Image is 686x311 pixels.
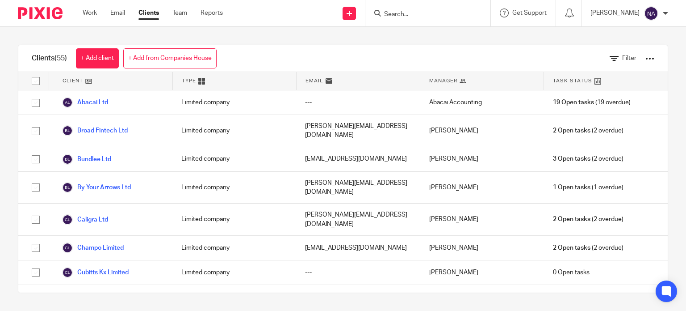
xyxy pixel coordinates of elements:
img: Pixie [18,7,63,19]
span: 19 Open tasks [553,98,594,107]
span: (2 overdue) [553,126,623,135]
div: --- [296,260,420,285]
span: Task Status [553,77,592,85]
div: [PERSON_NAME] [420,172,544,204]
div: [PERSON_NAME] [420,236,544,260]
a: Abacai Ltd [62,97,108,108]
span: (2 overdue) [553,154,623,163]
a: Email [110,9,125,17]
img: svg%3E [62,125,73,136]
div: Limited company [172,204,296,235]
div: Limited company [172,236,296,260]
a: Team [172,9,187,17]
a: Reports [201,9,223,17]
span: Filter [622,55,636,61]
a: Clients [138,9,159,17]
span: (2 overdue) [553,215,623,224]
span: Get Support [512,10,547,16]
span: 1 Open tasks [553,183,590,192]
a: Cubitts Kx Limited [62,267,129,278]
img: svg%3E [62,214,73,225]
h1: Clients [32,54,67,63]
span: Client [63,77,83,85]
span: (55) [54,55,67,62]
img: svg%3E [62,154,73,165]
div: Limited company [172,260,296,285]
span: Email [305,77,323,85]
div: [EMAIL_ADDRESS][DOMAIN_NAME] [296,147,420,171]
a: + Add from Companies House [123,48,217,68]
span: (1 overdue) [553,183,623,192]
div: [PERSON_NAME][EMAIL_ADDRESS][DOMAIN_NAME] [296,115,420,147]
span: 2 Open tasks [553,243,590,252]
span: 2 Open tasks [553,126,590,135]
img: svg%3E [644,6,658,21]
div: Limited company [172,115,296,147]
span: (19 overdue) [553,98,631,107]
span: 2 Open tasks [553,215,590,224]
a: Work [83,9,97,17]
div: Limited company [172,172,296,204]
span: Manager [429,77,457,85]
img: svg%3E [62,267,73,278]
div: [PERSON_NAME] [420,115,544,147]
span: (2 overdue) [553,243,623,252]
div: [PERSON_NAME][EMAIL_ADDRESS][DOMAIN_NAME] [296,204,420,235]
img: svg%3E [62,243,73,253]
a: Bundlee Ltd [62,154,111,165]
a: Champo Limited [62,243,124,253]
span: 3 Open tasks [553,154,590,163]
div: [PERSON_NAME] [420,147,544,171]
input: Select all [27,72,44,89]
a: Broad Fintech Ltd [62,125,128,136]
a: Caligra Ltd [62,214,108,225]
div: [PERSON_NAME][EMAIL_ADDRESS][DOMAIN_NAME] [296,172,420,204]
span: Type [182,77,196,85]
div: Limited company [172,147,296,171]
div: [EMAIL_ADDRESS][DOMAIN_NAME] [296,236,420,260]
img: svg%3E [62,97,73,108]
span: 0 Open tasks [553,268,590,277]
div: --- [296,90,420,115]
a: By Your Arrows Ltd [62,182,131,193]
input: Search [383,11,464,19]
a: + Add client [76,48,119,68]
img: svg%3E [62,182,73,193]
div: Abacai Accounting [420,90,544,115]
div: Limited company [172,90,296,115]
div: [PERSON_NAME] [420,204,544,235]
p: [PERSON_NAME] [590,9,640,17]
div: [PERSON_NAME] [420,260,544,285]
